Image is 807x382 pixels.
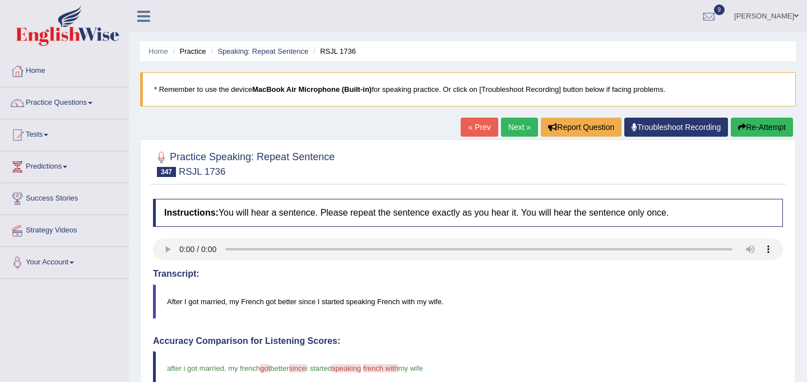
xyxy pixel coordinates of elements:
[270,364,289,372] span: better
[217,47,308,55] a: Speaking: Repeat Sentence
[179,166,225,177] small: RSJL 1736
[398,364,423,372] span: my wife
[149,47,168,55] a: Home
[153,199,783,227] h4: You will hear a sentence. Please repeat the sentence exactly as you hear it. You will hear the se...
[332,364,361,372] span: speaking
[310,46,356,57] li: RSJL 1736
[1,55,128,83] a: Home
[624,118,728,137] a: Troubleshoot Recording
[1,151,128,179] a: Predictions
[170,46,206,57] li: Practice
[714,4,725,15] span: 9
[153,269,783,279] h4: Transcript:
[153,149,335,177] h2: Practice Speaking: Repeat Sentence
[157,167,176,177] span: 347
[228,364,260,372] span: my french
[501,118,538,137] a: Next »
[289,364,306,372] span: since
[306,364,332,372] span: i started
[1,247,128,275] a: Your Account
[1,215,128,243] a: Strategy Videos
[541,118,622,137] button: Report Question
[461,118,498,137] a: « Prev
[1,119,128,147] a: Tests
[167,364,224,372] span: after i got married
[1,183,128,211] a: Success Stories
[164,208,219,217] b: Instructions:
[153,336,783,346] h4: Accuracy Comparison for Listening Scores:
[731,118,793,137] button: Re-Attempt
[153,285,783,319] blockquote: After I got married, my French got better since I started speaking French with my wife.
[140,72,796,106] blockquote: * Remember to use the device for speaking practice. Or click on [Troubleshoot Recording] button b...
[260,364,270,372] span: got
[224,364,226,372] span: ,
[1,87,128,115] a: Practice Questions
[363,364,398,372] span: french with
[252,85,372,94] b: MacBook Air Microphone (Built-in)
